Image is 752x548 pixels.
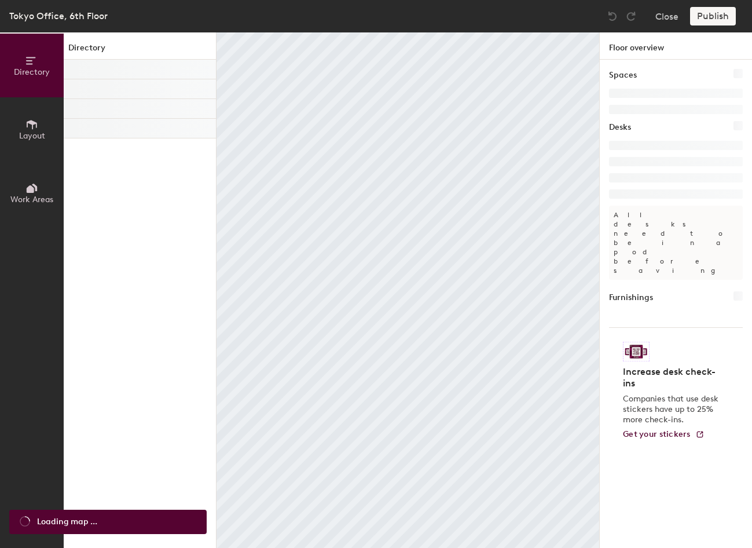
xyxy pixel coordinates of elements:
span: Get your stickers [623,429,691,439]
button: Close [655,7,678,25]
img: Undo [607,10,618,22]
span: Loading map ... [37,516,97,528]
div: Tokyo Office, 6th Floor [9,9,108,23]
img: Sticker logo [623,342,650,361]
h4: Increase desk check-ins [623,366,722,389]
h1: Floor overview [600,32,752,60]
h1: Directory [64,42,216,60]
canvas: Map [217,32,599,548]
img: Redo [625,10,637,22]
span: Work Areas [10,195,53,204]
h1: Desks [609,121,631,134]
p: Companies that use desk stickers have up to 25% more check-ins. [623,394,722,425]
h1: Spaces [609,69,637,82]
span: Layout [19,131,45,141]
h1: Furnishings [609,291,653,304]
p: All desks need to be in a pod before saving [609,206,743,280]
span: Directory [14,67,50,77]
a: Get your stickers [623,430,705,440]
